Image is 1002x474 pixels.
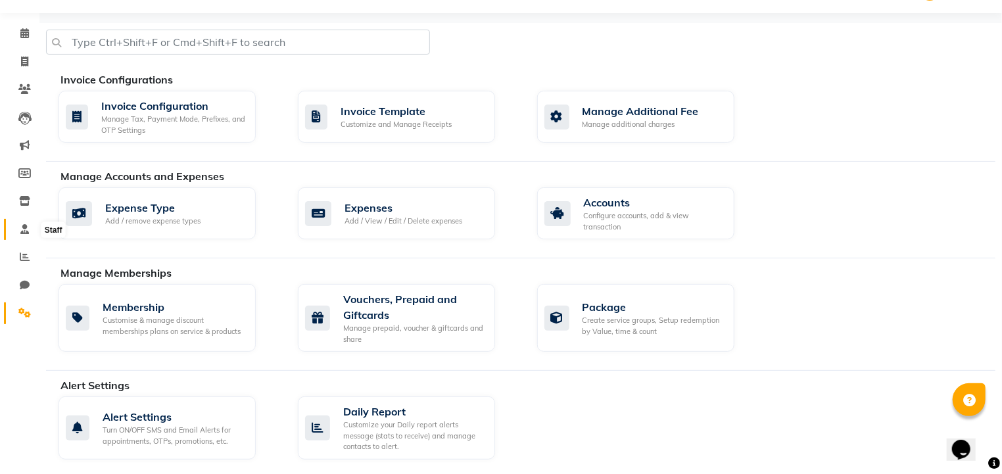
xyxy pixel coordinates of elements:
[59,91,278,143] a: Invoice ConfigurationManage Tax, Payment Mode, Prefixes, and OTP Settings
[101,98,245,114] div: Invoice Configuration
[583,119,699,130] div: Manage additional charges
[947,421,989,461] iframe: chat widget
[537,91,757,143] a: Manage Additional FeeManage additional charges
[583,299,724,315] div: Package
[341,103,452,119] div: Invoice Template
[537,187,757,239] a: AccountsConfigure accounts, add & view transaction
[345,216,462,227] div: Add / View / Edit / Delete expenses
[343,419,485,452] div: Customize your Daily report alerts message (stats to receive) and manage contacts to alert.
[584,210,724,232] div: Configure accounts, add & view transaction
[583,315,724,337] div: Create service groups, Setup redemption by Value, time & count
[103,299,245,315] div: Membership
[341,119,452,130] div: Customize and Manage Receipts
[343,404,485,419] div: Daily Report
[584,195,724,210] div: Accounts
[59,187,278,239] a: Expense TypeAdd / remove expense types
[583,103,699,119] div: Manage Additional Fee
[298,284,517,352] a: Vouchers, Prepaid and GiftcardsManage prepaid, voucher & giftcards and share
[46,30,430,55] input: Type Ctrl+Shift+F or Cmd+Shift+F to search
[343,291,485,323] div: Vouchers, Prepaid and Giftcards
[103,409,245,425] div: Alert Settings
[298,396,517,460] a: Daily ReportCustomize your Daily report alerts message (stats to receive) and manage contacts to ...
[105,200,201,216] div: Expense Type
[103,315,245,337] div: Customise & manage discount memberships plans on service & products
[59,284,278,352] a: MembershipCustomise & manage discount memberships plans on service & products
[345,200,462,216] div: Expenses
[537,284,757,352] a: PackageCreate service groups, Setup redemption by Value, time & count
[298,91,517,143] a: Invoice TemplateCustomize and Manage Receipts
[343,323,485,344] div: Manage prepaid, voucher & giftcards and share
[41,222,66,238] div: Staff
[298,187,517,239] a: ExpensesAdd / View / Edit / Delete expenses
[59,396,278,460] a: Alert SettingsTurn ON/OFF SMS and Email Alerts for appointments, OTPs, promotions, etc.
[101,114,245,135] div: Manage Tax, Payment Mode, Prefixes, and OTP Settings
[103,425,245,446] div: Turn ON/OFF SMS and Email Alerts for appointments, OTPs, promotions, etc.
[105,216,201,227] div: Add / remove expense types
